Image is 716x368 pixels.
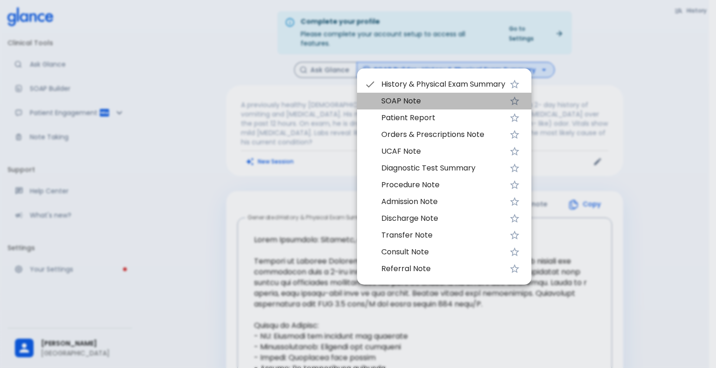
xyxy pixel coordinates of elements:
[381,196,505,207] span: Admission Note
[505,125,524,144] button: Favorite
[381,213,505,224] span: Discharge Note
[381,246,505,258] span: Consult Note
[505,192,524,211] button: Favorite
[381,179,505,191] span: Procedure Note
[505,259,524,278] button: Favorite
[381,263,505,274] span: Referral Note
[505,142,524,161] button: Favorite
[381,163,505,174] span: Diagnostic Test Summary
[381,230,505,241] span: Transfer Note
[505,75,524,94] button: Favorite
[505,109,524,127] button: Favorite
[505,243,524,261] button: Favorite
[505,92,524,110] button: Favorite
[505,159,524,177] button: Favorite
[381,112,505,123] span: Patient Report
[381,79,505,90] span: History & Physical Exam Summary
[505,209,524,228] button: Favorite
[381,95,505,107] span: SOAP Note
[381,146,505,157] span: UCAF Note
[381,129,505,140] span: Orders & Prescriptions Note
[505,226,524,245] button: Favorite
[505,176,524,194] button: Favorite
